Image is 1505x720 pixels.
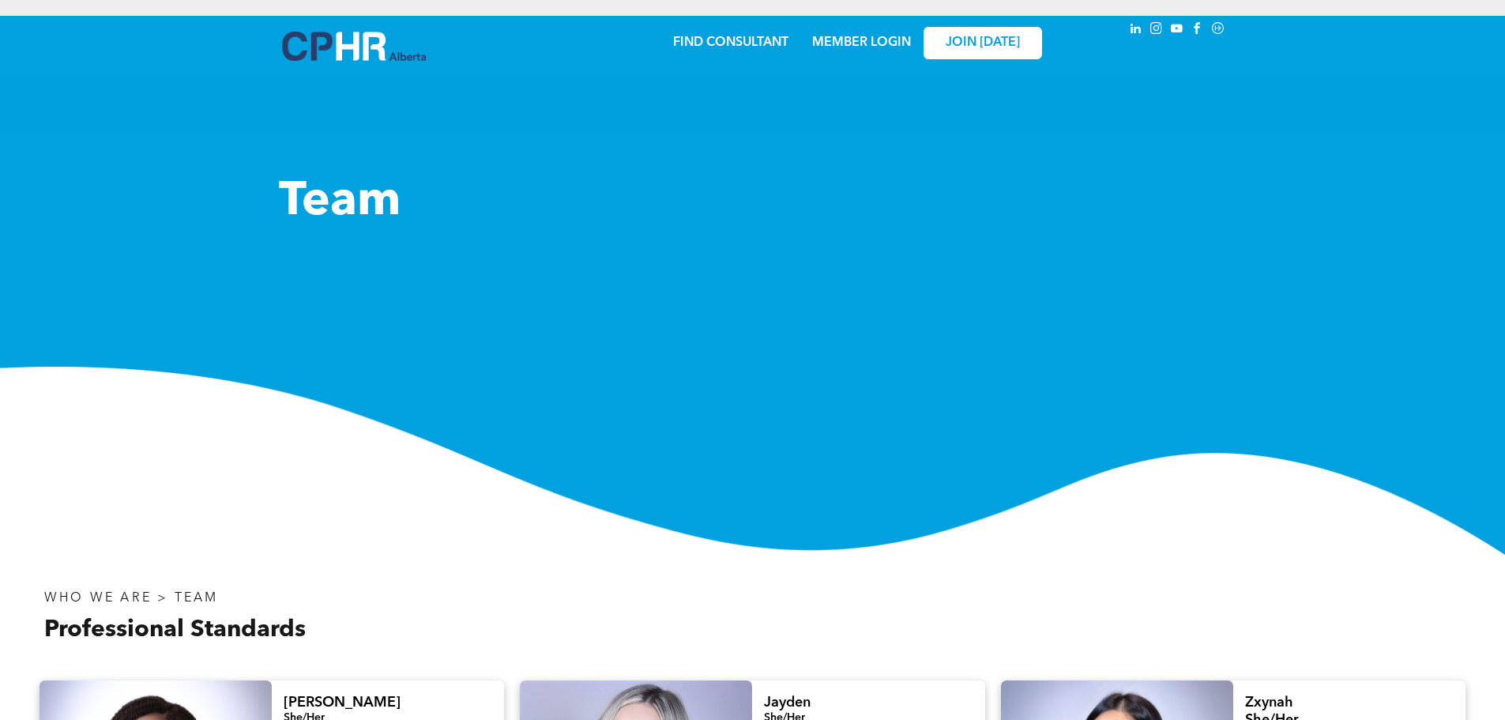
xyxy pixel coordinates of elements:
span: WHO WE ARE > TEAM [44,592,218,605]
span: Jayden [764,695,811,710]
span: Team [279,179,401,226]
span: Professional Standards [44,618,306,642]
a: youtube [1168,20,1186,41]
span: [PERSON_NAME] [284,695,401,710]
a: Social network [1210,20,1227,41]
a: FIND CONSULTANT [673,36,788,49]
a: facebook [1189,20,1206,41]
a: JOIN [DATE] [924,27,1042,59]
span: JOIN [DATE] [946,36,1020,51]
img: A blue and white logo for cp alberta [282,32,426,61]
a: linkedin [1127,20,1145,41]
a: MEMBER LOGIN [812,36,911,49]
a: instagram [1148,20,1165,41]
